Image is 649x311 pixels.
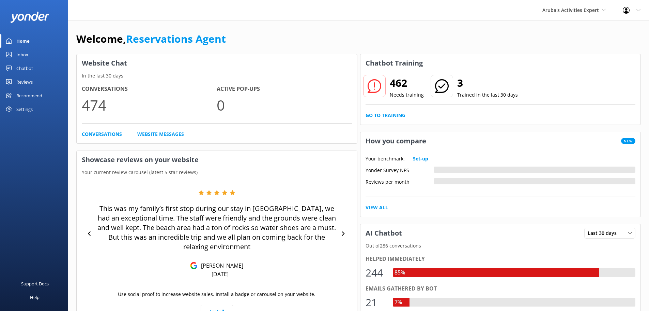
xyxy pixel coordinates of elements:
h3: Showcase reviews on your website [77,151,357,169]
h4: Active Pop-ups [217,85,352,94]
p: Trained in the last 30 days [457,91,518,99]
div: Help [30,291,40,304]
div: 244 [366,265,386,281]
div: Settings [16,102,33,116]
div: 21 [366,294,386,311]
div: Support Docs [21,277,49,291]
p: In the last 30 days [77,72,357,80]
div: Reviews [16,75,33,89]
h2: 462 [390,75,424,91]
span: Last 30 days [588,229,621,237]
div: Inbox [16,48,28,61]
a: Conversations [82,130,122,138]
p: This was my family’s first stop during our stay in [GEOGRAPHIC_DATA], we had an exceptional time.... [95,204,338,252]
p: [PERSON_NAME] [198,262,243,269]
a: Set-up [413,155,428,162]
p: 0 [217,94,352,116]
span: Aruba's Activities Expert [542,7,599,13]
h3: Website Chat [77,54,357,72]
img: yonder-white-logo.png [10,12,49,23]
h3: How you compare [360,132,431,150]
div: 85% [393,268,407,277]
h3: AI Chatbot [360,224,407,242]
div: Chatbot [16,61,33,75]
h1: Welcome, [76,31,226,47]
p: Your benchmark: [366,155,405,162]
h3: Chatbot Training [360,54,428,72]
p: Your current review carousel (latest 5 star reviews) [77,169,357,176]
div: Emails gathered by bot [366,284,636,293]
p: [DATE] [212,270,229,278]
p: 474 [82,94,217,116]
div: 7% [393,298,404,307]
a: Reservations Agent [126,32,226,46]
img: Google Reviews [190,262,198,269]
div: Home [16,34,30,48]
div: Yonder Survey NPS [366,167,434,173]
p: Out of 286 conversations [360,242,641,250]
div: Recommend [16,89,42,102]
span: New [621,138,635,144]
div: Reviews per month [366,178,434,184]
a: Website Messages [137,130,184,138]
h4: Conversations [82,85,217,94]
h2: 3 [457,75,518,91]
a: Go to Training [366,112,405,119]
a: View All [366,204,388,211]
p: Needs training [390,91,424,99]
div: Helped immediately [366,255,636,264]
p: Use social proof to increase website sales. Install a badge or carousel on your website. [118,291,315,298]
